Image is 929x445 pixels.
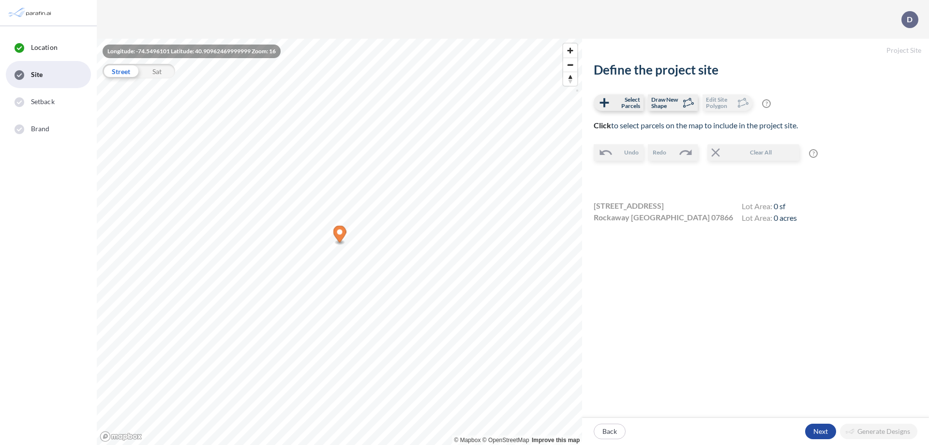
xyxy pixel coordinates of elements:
[594,62,917,77] h2: Define the project site
[594,144,644,161] button: Undo
[31,43,58,52] span: Location
[100,431,142,442] a: Mapbox homepage
[594,212,733,223] span: Rockaway [GEOGRAPHIC_DATA] 07866
[139,64,175,78] div: Sat
[532,437,580,444] a: Improve this map
[103,45,281,58] div: Longitude: -74.5496101 Latitude: 40.90962469999999 Zoom: 16
[707,144,799,161] button: Clear All
[742,201,797,213] h4: Lot Area:
[813,427,828,436] p: Next
[594,121,798,130] span: to select parcels on the map to include in the project site.
[333,226,346,246] div: Map marker
[563,58,577,72] button: Zoom out
[594,200,664,212] span: [STREET_ADDRESS]
[602,427,617,436] p: Back
[723,148,798,157] span: Clear All
[809,149,818,158] span: ?
[582,39,929,62] h5: Project Site
[762,99,771,108] span: ?
[612,96,640,109] span: Select Parcels
[648,144,698,161] button: Redo
[31,70,43,79] span: Site
[706,96,734,109] span: Edit Site Polygon
[805,424,836,439] button: Next
[31,97,55,107] span: Setback
[594,121,611,130] b: Click
[454,437,481,444] a: Mapbox
[563,72,577,86] button: Reset bearing to north
[103,64,139,78] div: Street
[774,201,785,211] span: 0 sf
[594,424,626,439] button: Back
[653,148,666,157] span: Redo
[742,213,797,225] h4: Lot Area:
[624,148,639,157] span: Undo
[651,96,680,109] span: Draw New Shape
[97,39,582,445] canvas: Map
[907,15,913,24] p: D
[31,124,50,134] span: Brand
[563,44,577,58] button: Zoom in
[482,437,529,444] a: OpenStreetMap
[774,213,797,222] span: 0 acres
[7,4,54,22] img: Parafin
